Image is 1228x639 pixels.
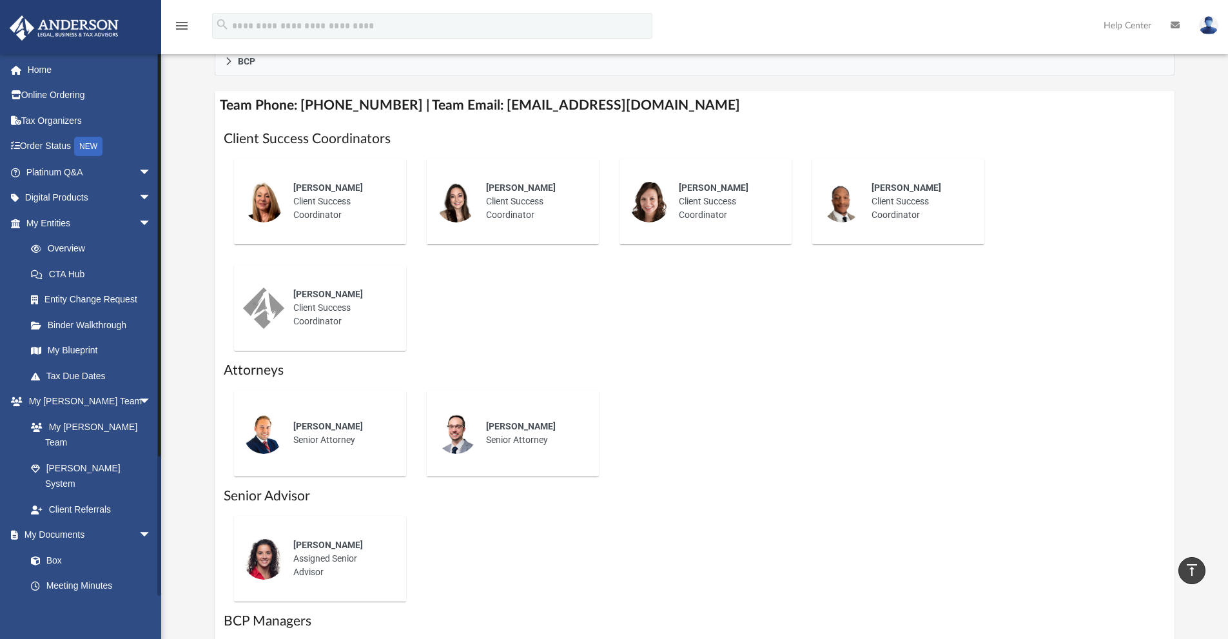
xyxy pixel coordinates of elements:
[18,455,164,496] a: [PERSON_NAME] System
[436,181,477,222] img: thumbnail
[9,108,171,133] a: Tax Organizers
[18,236,171,262] a: Overview
[284,411,397,456] div: Senior Attorney
[436,413,477,454] img: thumbnail
[284,172,397,231] div: Client Success Coordinator
[9,57,171,83] a: Home
[6,15,122,41] img: Anderson Advisors Platinum Portal
[139,159,164,186] span: arrow_drop_down
[9,185,171,211] a: Digital Productsarrow_drop_down
[486,182,556,193] span: [PERSON_NAME]
[293,421,363,431] span: [PERSON_NAME]
[243,413,284,454] img: thumbnail
[18,338,164,364] a: My Blueprint
[139,185,164,211] span: arrow_drop_down
[224,612,1166,631] h1: BCP Managers
[224,361,1166,380] h1: Attorneys
[477,411,590,456] div: Senior Attorney
[293,540,363,550] span: [PERSON_NAME]
[284,529,397,588] div: Assigned Senior Advisor
[1184,562,1200,578] i: vertical_align_top
[284,279,397,337] div: Client Success Coordinator
[74,137,102,156] div: NEW
[1199,16,1218,35] img: User Pic
[863,172,975,231] div: Client Success Coordinator
[9,159,171,185] a: Platinum Q&Aarrow_drop_down
[293,182,363,193] span: [PERSON_NAME]
[139,389,164,415] span: arrow_drop_down
[9,83,171,108] a: Online Ordering
[174,18,190,34] i: menu
[139,210,164,237] span: arrow_drop_down
[243,288,284,329] img: thumbnail
[9,389,164,415] a: My [PERSON_NAME] Teamarrow_drop_down
[215,48,1175,75] a: BCP
[18,363,171,389] a: Tax Due Dates
[243,181,284,222] img: thumbnail
[18,312,171,338] a: Binder Walkthrough
[670,172,783,231] div: Client Success Coordinator
[215,17,229,32] i: search
[215,91,1175,120] h4: Team Phone: [PHONE_NUMBER] | Team Email: [EMAIL_ADDRESS][DOMAIN_NAME]
[1178,557,1205,584] a: vertical_align_top
[238,57,255,66] span: BCP
[18,496,164,522] a: Client Referrals
[139,522,164,549] span: arrow_drop_down
[224,130,1166,148] h1: Client Success Coordinators
[224,487,1166,506] h1: Senior Advisor
[9,522,171,548] a: My Documentsarrow_drop_down
[18,287,171,313] a: Entity Change Request
[486,421,556,431] span: [PERSON_NAME]
[9,133,171,160] a: Order StatusNEW
[243,538,284,580] img: thumbnail
[872,182,941,193] span: [PERSON_NAME]
[18,573,171,599] a: Meeting Minutes
[9,210,171,236] a: My Entitiesarrow_drop_down
[18,414,158,455] a: My [PERSON_NAME] Team
[293,289,363,299] span: [PERSON_NAME]
[18,261,171,287] a: CTA Hub
[821,181,863,222] img: thumbnail
[679,182,748,193] span: [PERSON_NAME]
[174,25,190,34] a: menu
[18,547,164,573] a: Box
[629,181,670,222] img: thumbnail
[477,172,590,231] div: Client Success Coordinator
